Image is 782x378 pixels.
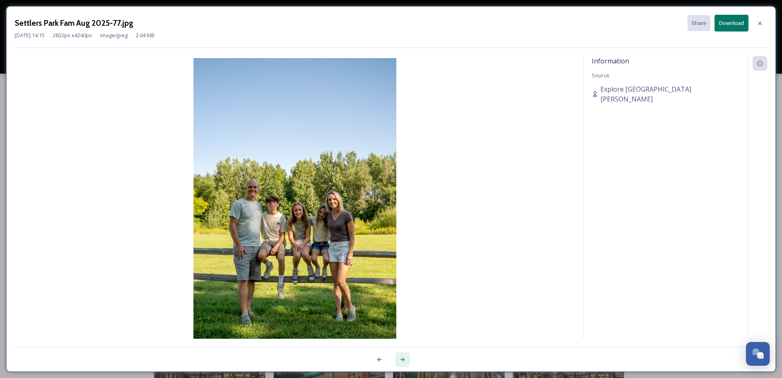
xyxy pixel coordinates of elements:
[15,17,133,29] h3: Settlers Park Fam Aug 2025-77.jpg
[592,56,629,65] span: Information
[15,32,45,39] span: [DATE] 14:15
[136,32,155,39] span: 2.04 MB
[15,58,575,362] img: Settlers%20Park%20Fam%20Aug%202025-77.jpg
[600,84,740,104] span: Explore [GEOGRAPHIC_DATA][PERSON_NAME]
[100,32,128,39] span: image/jpeg
[592,72,609,79] span: Source
[688,15,710,31] button: Share
[53,32,92,39] span: 2832 px x 4240 px
[746,342,770,366] button: Open Chat
[715,15,748,32] button: Download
